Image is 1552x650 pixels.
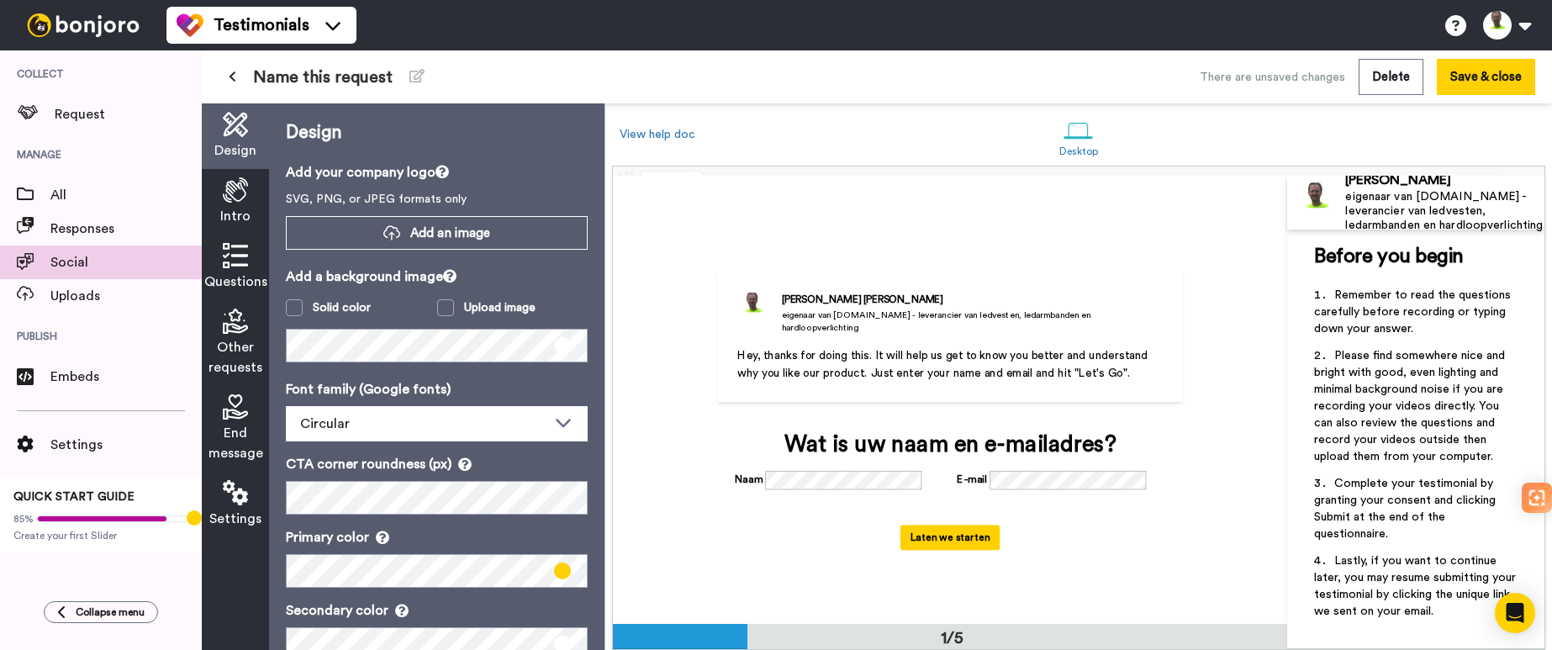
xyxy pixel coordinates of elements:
a: View help doc [620,129,695,140]
span: Remember to read the questions carefully before recording or typing down your answer. [1314,289,1514,335]
button: Collapse menu [44,601,158,623]
span: Before you begin [1314,246,1463,267]
p: Secondary color [286,600,588,621]
button: Add an image [286,216,588,250]
img: Profile Image [1296,182,1337,223]
p: Add your company logo [286,162,588,182]
div: Desktop [1059,145,1099,157]
span: Design [214,140,256,161]
span: Intro [220,206,251,226]
label: E -mail [957,472,988,487]
span: Other requests [209,337,262,378]
div: Open Intercom Messenger [1495,593,1535,633]
div: Wat is uw naam en e-mailadres? [735,432,1165,457]
span: Testimonials [214,13,309,37]
span: Responses [50,219,202,239]
div: [PERSON_NAME] [1345,172,1544,188]
span: Questions [204,272,267,292]
p: CTA corner roundness (px) [286,454,588,474]
button: Save & close [1437,59,1535,95]
span: Collapse menu [76,605,145,619]
span: Settings [50,435,202,455]
div: eigenaar van [DOMAIN_NAME] - leverancier van ledvesten, ledarmbanden en hardloopverlichting [782,309,1163,334]
div: [PERSON_NAME] [PERSON_NAME] [782,292,1163,307]
p: Add a background image [286,267,588,287]
span: Lastly, if you want to continue later, you may resume submitting your testimonial by clicking the... [1314,555,1519,617]
span: Name this request [253,66,393,89]
button: Laten we starten [900,525,1000,550]
div: 1/5 [911,626,992,650]
span: Hey, thanks for doing this. It will help us get to know you better and understand why you like ou... [737,349,1151,378]
a: Desktop [1051,108,1107,166]
p: Primary color [286,527,588,547]
span: 85% [13,512,34,526]
div: There are unsaved changes [1200,69,1345,86]
p: SVG, PNG, or JPEG formats only [286,191,588,208]
span: Request [55,104,202,124]
img: bj-logo-header-white.svg [20,13,146,37]
span: Social [50,252,202,272]
label: Naam [735,472,763,487]
span: QUICK START GUIDE [13,491,135,503]
span: Add an image [410,225,490,242]
div: Upload image [464,299,536,316]
img: eigenaar van ReflectiveSport.nl - leverancier van ledvesten, ledarmbanden en hardloopverlichting [737,292,769,324]
span: End message [209,423,263,463]
div: eigenaar van [DOMAIN_NAME] - leverancier van ledvesten, ledarmbanden en hardloopverlichting [1345,190,1544,232]
div: Tooltip anchor [187,510,202,526]
span: All [50,185,202,205]
span: Settings [209,509,261,529]
button: Delete [1359,59,1423,95]
p: Font family (Google fonts) [286,379,588,399]
span: Uploads [50,286,202,306]
p: Design [286,120,588,145]
span: Create your first Slider [13,529,188,542]
span: Embeds [50,367,202,387]
span: Please find somewhere nice and bright with good, even lighting and minimal background noise if yo... [1314,350,1508,462]
span: Complete your testimonial by granting your consent and clicking Submit at the end of the question... [1314,478,1499,540]
img: tm-color.svg [177,12,203,39]
div: Solid color [313,299,371,316]
span: Circular [300,417,350,431]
